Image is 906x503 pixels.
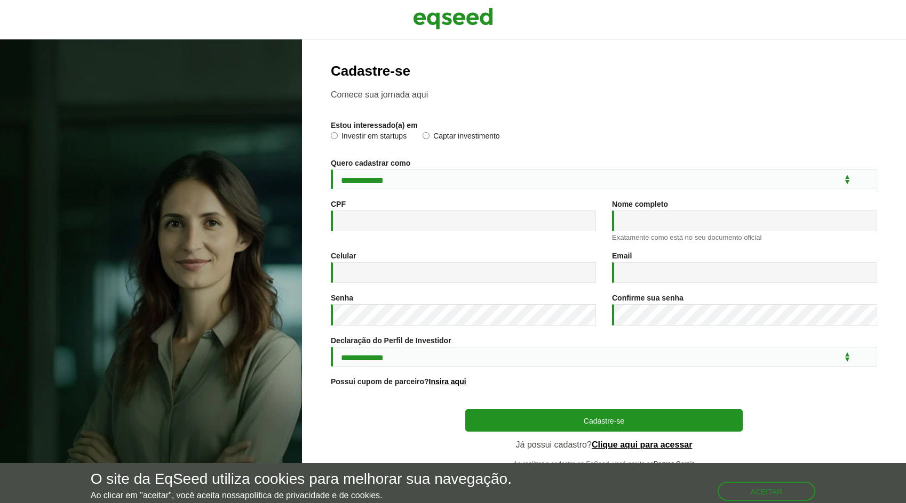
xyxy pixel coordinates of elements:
div: Exatamente como está no seu documento oficial [612,234,877,241]
a: Regras Gerais [654,461,695,467]
button: Aceitar [718,482,816,501]
p: Ao clicar em "aceitar", você aceita nossa . [91,490,512,500]
h5: O site da EqSeed utiliza cookies para melhorar sua navegação. [91,471,512,488]
label: CPF [331,200,346,208]
img: EqSeed Logo [413,5,493,32]
label: Email [612,252,632,259]
p: Já possui cadastro? [465,440,743,450]
label: Nome completo [612,200,668,208]
label: Possui cupom de parceiro? [331,378,466,385]
label: Confirme sua senha [612,294,684,302]
label: Investir em startups [331,132,407,143]
label: Captar investimento [423,132,500,143]
a: Insira aqui [429,378,466,385]
input: Captar investimento [423,132,430,139]
label: Celular [331,252,356,259]
label: Estou interessado(a) em [331,121,418,129]
a: política de privacidade e de cookies [245,491,380,500]
label: Quero cadastrar como [331,159,410,167]
p: Ao realizar o cadastro na EqSeed, você aceita as [465,460,743,468]
input: Investir em startups [331,132,338,139]
label: Declaração do Perfil de Investidor [331,337,451,344]
p: Comece sua jornada aqui [331,90,877,100]
label: Senha [331,294,353,302]
button: Cadastre-se [465,409,743,432]
a: Clique aqui para acessar [592,441,693,449]
h2: Cadastre-se [331,63,877,79]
